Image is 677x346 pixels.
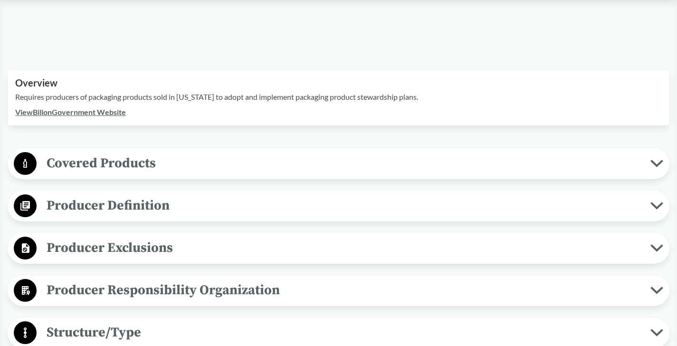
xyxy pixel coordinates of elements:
span: Producer Definition [37,195,650,216]
h2: Overview [15,77,662,88]
span: Producer Exclusions [37,237,650,259]
a: ViewBillonGovernment Website [15,107,126,116]
button: Covered Products [11,152,666,176]
span: Structure/Type [37,322,650,343]
button: Producer Definition [11,194,666,218]
button: Producer Responsibility Organization [11,279,666,303]
span: Covered Products [37,153,650,174]
button: Producer Exclusions [11,236,666,260]
p: Requires producers of packaging products sold in [US_STATE] to adopt and implement packaging prod... [15,91,662,103]
button: Structure/Type [11,321,666,345]
span: Producer Responsibility Organization [37,279,650,301]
